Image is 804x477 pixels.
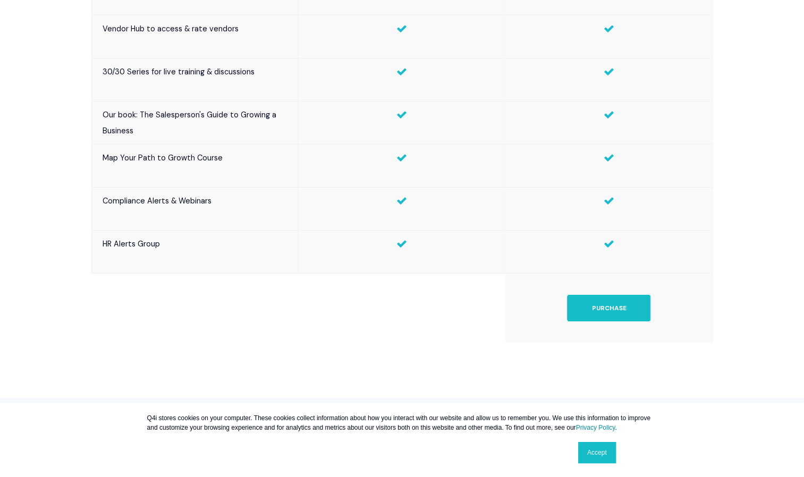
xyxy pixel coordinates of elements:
span: Vendor Hub to access & rate vendors [103,24,239,33]
span: Compliance Alerts & Webinars [103,196,211,206]
p: Q4i stores cookies on your computer. These cookies collect information about how you interact wit... [147,413,657,432]
a: Accept [578,442,616,463]
span: 30/30 Series for live training & discussions [103,67,255,76]
span: Map Your Path to Growth Course [103,153,223,163]
a: Privacy Policy [576,424,615,431]
span: Our book: The Salesperson's Guide to Growing a Business [103,110,276,135]
span: HR Alerts Group [103,239,160,249]
a: Purchase [567,295,650,321]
